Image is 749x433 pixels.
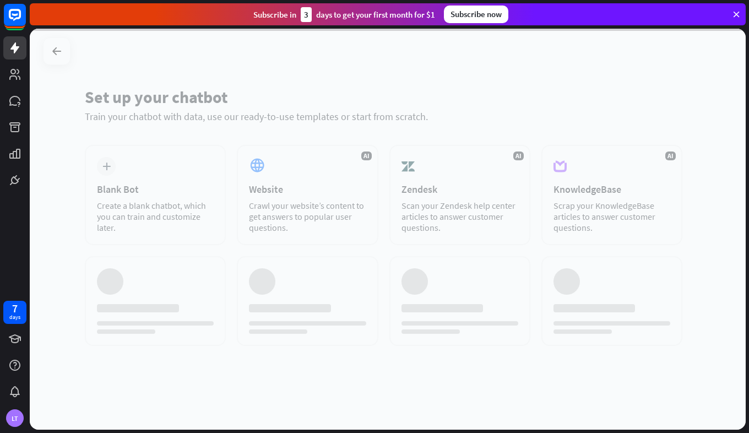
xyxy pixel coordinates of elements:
div: Subscribe in days to get your first month for $1 [253,7,435,22]
div: Subscribe now [444,6,508,23]
a: 7 days [3,301,26,324]
div: 3 [301,7,312,22]
div: days [9,313,20,321]
div: 7 [12,304,18,313]
div: LT [6,409,24,427]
